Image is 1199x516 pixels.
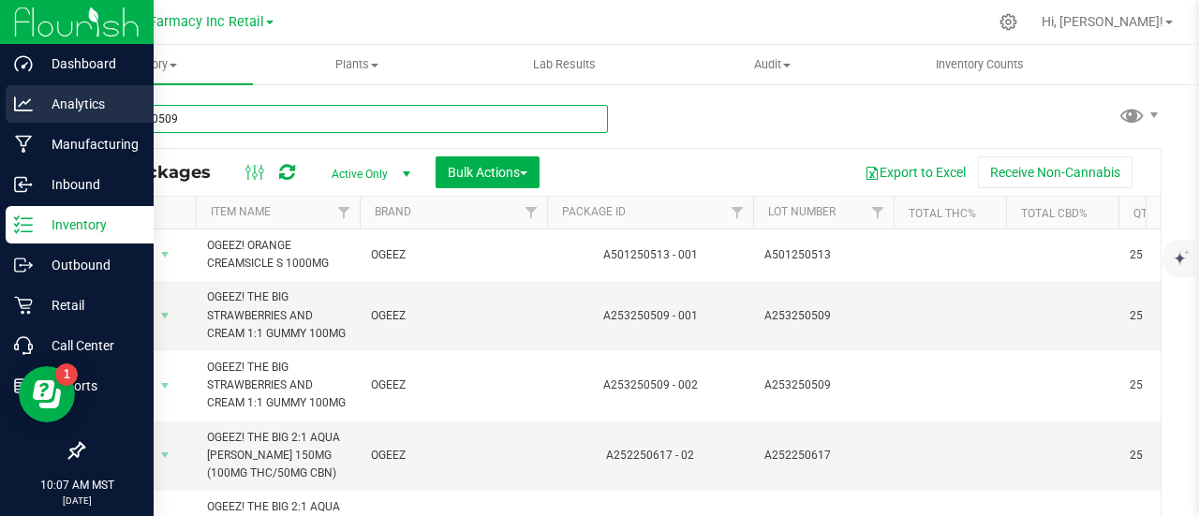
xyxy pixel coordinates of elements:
p: Retail [33,294,145,317]
div: A253250509 - 002 [544,376,756,394]
a: Filter [516,197,547,229]
inline-svg: Retail [14,296,33,315]
span: Plants [254,56,460,73]
span: All Packages [97,162,229,183]
a: Package ID [562,205,626,218]
p: Manufacturing [33,133,145,155]
span: select [154,373,177,399]
p: Analytics [33,93,145,115]
span: Hi, [PERSON_NAME]! [1042,14,1163,29]
a: Filter [329,197,360,229]
a: Total THC% [909,207,976,220]
a: Filter [863,197,894,229]
span: OGEEZ! THE BIG 2:1 AQUA [PERSON_NAME] 150MG (100MG THC/50MG CBN) [207,429,348,483]
p: Outbound [33,254,145,276]
inline-svg: Analytics [14,95,33,113]
p: Inbound [33,173,145,196]
p: 10:07 AM MST [8,477,145,494]
span: OGEEZ! THE BIG STRAWBERRIES AND CREAM 1:1 GUMMY 100MG [207,359,348,413]
span: OGEEZ [371,376,536,394]
span: OGEEZ! ORANGE CREAMSICLE S 1000MG [207,237,348,273]
a: Brand [375,205,411,218]
a: Plants [253,45,461,84]
inline-svg: Dashboard [14,54,33,73]
span: select [154,442,177,468]
span: A252250617 [764,447,882,464]
inline-svg: Manufacturing [14,135,33,154]
span: Audit [669,56,875,73]
iframe: Resource center unread badge [55,363,78,386]
button: Receive Non-Cannabis [978,156,1132,188]
div: Manage settings [997,13,1020,31]
div: A253250509 - 001 [544,307,756,325]
span: Lab Results [508,56,621,73]
a: Lot Number [768,205,836,218]
a: Inventory Counts [876,45,1084,84]
inline-svg: Outbound [14,256,33,274]
p: Call Center [33,334,145,357]
span: Globe Farmacy Inc Retail [110,14,264,30]
span: Inventory Counts [910,56,1049,73]
a: Total CBD% [1021,207,1088,220]
p: Inventory [33,214,145,236]
a: Qty [1133,207,1154,220]
span: OGEEZ! THE BIG STRAWBERRIES AND CREAM 1:1 GUMMY 100MG [207,288,348,343]
span: A501250513 [764,246,882,264]
a: Filter [722,197,753,229]
inline-svg: Inbound [14,175,33,194]
span: A253250509 [764,376,882,394]
span: OGEEZ [371,307,536,325]
input: Search Package ID, Item Name, SKU, Lot or Part Number... [82,105,608,133]
iframe: Resource center [19,366,75,422]
div: A252250617 - 02 [544,447,756,464]
span: OGEEZ [371,447,536,464]
a: Item Name [211,205,271,218]
span: select [154,242,177,268]
span: A253250509 [764,307,882,325]
span: select [154,302,177,329]
p: Dashboard [33,52,145,75]
button: Bulk Actions [436,156,540,188]
span: OGEEZ [371,246,536,264]
a: Audit [668,45,876,84]
inline-svg: Call Center [14,336,33,355]
button: Export to Excel [852,156,978,188]
inline-svg: Reports [14,376,33,395]
a: Lab Results [461,45,669,84]
inline-svg: Inventory [14,215,33,234]
p: [DATE] [8,494,145,508]
span: Bulk Actions [448,165,527,180]
div: A501250513 - 001 [544,246,756,264]
p: Reports [33,375,145,397]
